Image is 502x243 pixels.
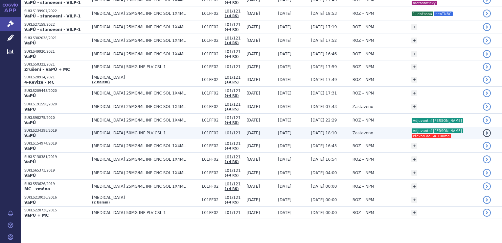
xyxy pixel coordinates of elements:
a: detail [483,10,491,17]
span: [DATE] [278,91,291,95]
p: SUKLS28914/2021 [24,75,89,80]
strong: VaPÚ - stanovení - VILP-1 [24,0,81,5]
span: [DATE] [247,118,260,122]
a: + [411,143,417,149]
span: L01/121 [225,131,243,135]
span: L01/121 [225,89,243,93]
a: + [411,51,417,57]
span: [MEDICAL_DATA] 25MG/ML INF CNC SOL 1X4ML [92,144,198,148]
span: [DATE] 16:45 [311,144,337,148]
a: (+4 RS) [225,160,239,164]
span: ROZ – NPM [353,52,374,56]
a: (+4 RS) [225,80,239,84]
span: [DATE] 16:54 [311,157,337,162]
span: ROZ – NPM [353,11,374,16]
a: detail [483,116,491,124]
p: SUKLS234398/2019 [24,128,89,133]
span: L01/121 [225,195,243,200]
p: SUKLS154974/2019 [24,141,89,146]
a: detail [483,76,491,84]
i: 1. dočasná [412,12,434,16]
i: Převod do SŘ 100mg [412,134,451,138]
p: SUKLS98275/2020 [24,116,89,120]
span: [DATE] [247,65,260,69]
span: L01FF02 [202,144,221,148]
span: [DATE] 16:46 [311,52,337,56]
span: [DATE] [278,171,291,175]
span: [MEDICAL_DATA] 25MG/ML INF CNC SOL 1X4ML [92,52,198,56]
span: ROZ – NPM [353,118,374,122]
a: detail [483,37,491,44]
span: [DATE] [278,52,291,56]
span: [DATE] 00:00 [311,210,337,215]
span: [DATE] [247,198,260,202]
a: detail [483,103,491,111]
span: [DATE] [247,171,260,175]
span: [MEDICAL_DATA] 25MG/ML INF CNC SOL 1X4ML [92,91,198,95]
span: L01/121 [225,155,243,159]
p: SUKLS139907/2022 [24,9,89,13]
i: neoTNBC [434,12,453,16]
span: L01/121 [225,75,243,80]
a: detail [483,169,491,177]
span: [DATE] [278,104,291,109]
a: detail [483,129,491,137]
a: detail [483,182,491,190]
strong: Zrušení - VaPÚ + MC [24,67,70,72]
span: L01FF02 [202,77,221,82]
span: [DATE] 17:59 [311,65,337,69]
span: [MEDICAL_DATA] 25MG/ML INF CNC SOL 1X4ML [92,25,198,29]
span: ROZ – NPM [353,38,374,43]
span: [MEDICAL_DATA] 50MG INF PLV CSL 1 [92,65,198,69]
a: (+4 RS) [225,107,239,111]
strong: VaPÚ [24,173,36,178]
a: + [411,156,417,162]
span: [MEDICAL_DATA] 25MG/ML INF CNC SOL 1X4ML [92,118,198,122]
span: L01/121 [225,49,243,54]
span: ROZ – NPM [353,171,374,175]
span: [DATE] [278,210,291,215]
span: [MEDICAL_DATA] 25MG/ML INF CNC SOL 1X4ML [92,11,198,16]
strong: VaPÚ [24,54,36,59]
a: (+4 RS) [225,55,239,58]
span: [DATE] [278,157,291,162]
strong: VaPÚ [24,107,36,112]
span: [DATE] [247,38,260,43]
p: SUKLS50322/2021 [24,62,89,67]
strong: 4-Revize - MC [24,80,55,85]
a: + [411,24,417,30]
strong: VaPÚ - stanovení - VILP-1 [24,27,81,32]
a: (+4 RS) [225,147,239,150]
span: [DATE] 07:43 [311,104,337,109]
span: [MEDICAL_DATA] 25MG/ML INF CNC SOL 1X4ML [92,104,198,109]
span: [MEDICAL_DATA] 25MG/ML INF CNC SOL 1X4ML [92,171,198,175]
i: Adjuvantní [PERSON_NAME] [412,118,463,123]
span: [DATE] 22:29 [311,118,337,122]
strong: VaPÚ - stanovení - VILP-1 [24,14,81,18]
span: [DATE] [247,91,260,95]
span: [DATE] 17:49 [311,77,337,82]
a: (+4 RS) [225,174,239,177]
span: [DATE] [247,11,260,16]
span: [DATE] [247,131,260,135]
a: detail [483,50,491,58]
span: Zastaveno [353,104,373,109]
span: [MEDICAL_DATA] 25MG/ML INF CNC SOL 1X4ML [92,184,198,189]
p: SUKLS27159/2022 [24,22,89,27]
span: L01FF02 [202,184,221,189]
a: (+4 RS) [225,14,239,18]
a: (+4 RS) [225,121,239,124]
a: (+4 RS) [225,41,239,45]
span: [DATE] [278,144,291,148]
span: [DATE] [278,38,291,43]
span: [DATE] [278,77,291,82]
strong: VaPÚ [24,133,36,138]
span: L01FF02 [202,118,221,122]
strong: VaPÚ [24,160,36,164]
p: SUKLS65373/2019 [24,168,89,173]
p: SUKLS302038/2021 [24,36,89,40]
p: SUKLS210036/2016 [24,195,89,200]
span: [DATE] [247,144,260,148]
a: detail [483,196,491,204]
a: (+4 RS) [225,28,239,31]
